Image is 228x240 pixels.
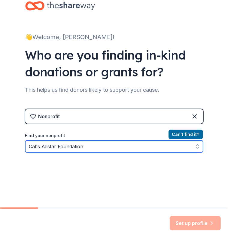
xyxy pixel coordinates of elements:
[169,130,203,139] button: Can't find it?
[25,32,203,42] div: 👋 Welcome, [PERSON_NAME]!
[38,113,60,120] div: Nonprofit
[25,132,203,139] label: Find your nonprofit
[25,140,203,152] input: Search by name, EIN, or city
[25,85,203,95] div: This helps us find donors likely to support your cause.
[25,47,203,80] div: Who are you finding in-kind donations or grants for?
